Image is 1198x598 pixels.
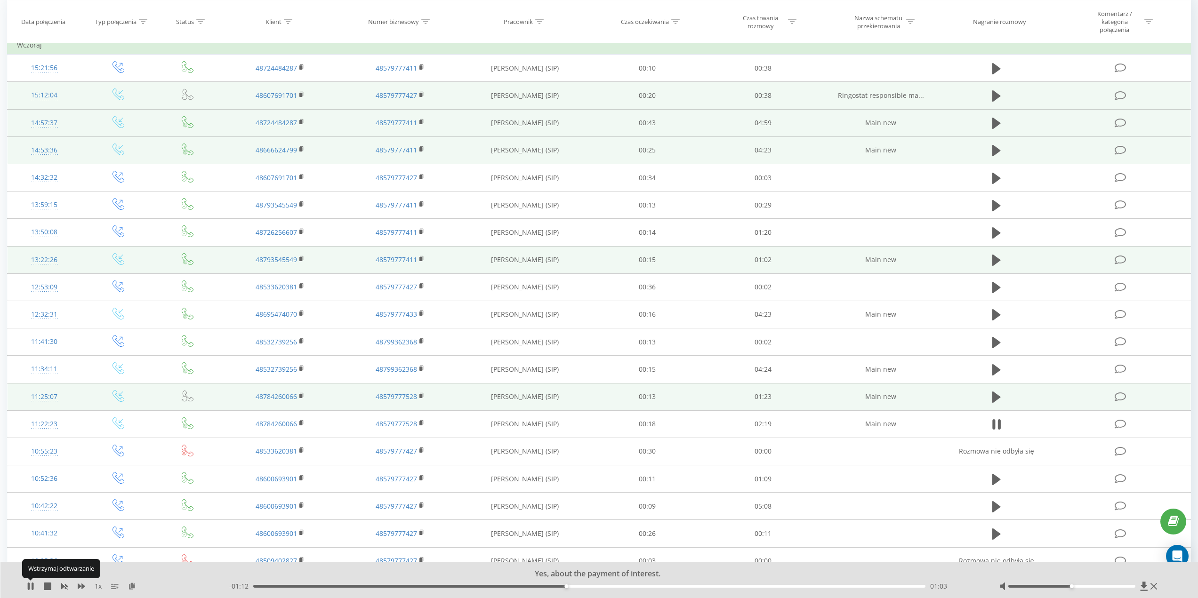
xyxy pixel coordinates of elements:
td: [PERSON_NAME] (SIP) [460,328,590,356]
td: [PERSON_NAME] (SIP) [460,136,590,164]
td: [PERSON_NAME] (SIP) [460,219,590,246]
div: 14:53:36 [17,141,72,159]
div: 15:21:56 [17,59,72,77]
td: [PERSON_NAME] (SIP) [460,191,590,219]
div: Pracownik [504,18,533,26]
div: 10:25:36 [17,552,72,570]
a: 48579777427 [376,91,417,100]
td: 01:23 [705,383,820,410]
div: 10:42:22 [17,497,72,515]
a: 48600693901 [256,474,297,483]
div: 10:41:32 [17,524,72,542]
div: Data połączenia [21,18,65,26]
td: 00:16 [590,301,705,328]
td: [PERSON_NAME] (SIP) [460,438,590,465]
td: Main new [820,301,941,328]
td: [PERSON_NAME] (SIP) [460,109,590,136]
td: [PERSON_NAME] (SIP) [460,383,590,410]
a: 48695474070 [256,310,297,319]
td: 04:23 [705,136,820,164]
a: 48724484287 [256,118,297,127]
td: 00:14 [590,219,705,246]
a: 48793545549 [256,200,297,209]
a: 48784260066 [256,419,297,428]
td: 00:15 [590,356,705,383]
div: 11:41:30 [17,333,72,351]
div: Wstrzymaj odtwarzanie [22,559,100,578]
td: 00:43 [590,109,705,136]
a: 48579777433 [376,310,417,319]
td: 00:02 [705,328,820,356]
td: Main new [820,136,941,164]
div: 10:52:36 [17,470,72,488]
td: [PERSON_NAME] (SIP) [460,465,590,493]
td: 00:38 [705,82,820,109]
a: 48532739256 [256,337,297,346]
td: 00:10 [590,55,705,82]
a: 48579777411 [376,228,417,237]
div: 11:34:11 [17,360,72,378]
td: 00:03 [590,547,705,574]
a: 48784260066 [256,392,297,401]
a: 48579777427 [376,502,417,510]
div: 11:22:23 [17,415,72,433]
div: 14:32:32 [17,168,72,187]
td: 02:19 [705,410,820,438]
td: [PERSON_NAME] (SIP) [460,520,590,547]
a: 48579777411 [376,200,417,209]
a: 48533620381 [256,282,297,291]
a: 48532739256 [256,365,297,374]
td: 00:03 [705,164,820,191]
td: [PERSON_NAME] (SIP) [460,547,590,574]
td: 00:00 [705,438,820,465]
div: 11:25:07 [17,388,72,406]
a: 48799362368 [376,365,417,374]
div: 14:57:37 [17,114,72,132]
td: 00:18 [590,410,705,438]
td: 00:36 [590,273,705,301]
td: [PERSON_NAME] (SIP) [460,55,590,82]
td: 00:25 [590,136,705,164]
td: 00:29 [705,191,820,219]
td: 00:09 [590,493,705,520]
div: 13:50:08 [17,223,72,241]
td: Main new [820,383,941,410]
span: 01:03 [930,582,947,591]
td: [PERSON_NAME] (SIP) [460,273,590,301]
span: 1 x [95,582,102,591]
a: 48579777427 [376,529,417,538]
div: Czas oczekiwania [621,18,669,26]
div: Numer biznesowy [368,18,419,26]
a: 48793545549 [256,255,297,264]
td: [PERSON_NAME] (SIP) [460,246,590,273]
td: [PERSON_NAME] (SIP) [460,356,590,383]
div: Yes, about the payment of interest. [140,569,1046,579]
td: 00:02 [705,273,820,301]
a: 48607691701 [256,173,297,182]
div: Accessibility label [565,584,569,588]
a: 48600693901 [256,502,297,510]
td: 00:13 [590,383,705,410]
a: 48579777427 [376,173,417,182]
a: 48579777427 [376,556,417,565]
a: 48799362368 [376,337,417,346]
td: Main new [820,109,941,136]
a: 48666624799 [256,145,297,154]
a: 48533620381 [256,447,297,455]
td: 00:00 [705,547,820,574]
div: Accessibility label [1070,584,1074,588]
td: 01:20 [705,219,820,246]
div: Nagranie rozmowy [973,18,1026,26]
td: 00:15 [590,246,705,273]
div: Open Intercom Messenger [1166,545,1189,567]
td: Main new [820,410,941,438]
td: 00:11 [590,465,705,493]
td: 00:26 [590,520,705,547]
td: [PERSON_NAME] (SIP) [460,82,590,109]
a: 48579777411 [376,118,417,127]
div: Komentarz / kategoria połączenia [1087,10,1142,34]
td: 00:20 [590,82,705,109]
div: 13:59:15 [17,196,72,214]
a: 48579777411 [376,64,417,72]
td: [PERSON_NAME] (SIP) [460,301,590,328]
